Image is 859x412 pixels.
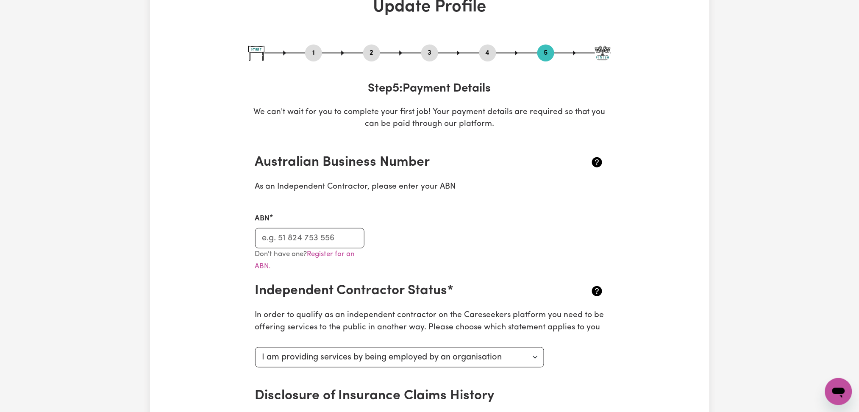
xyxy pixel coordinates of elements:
small: Don't have one? [255,251,355,270]
h2: Disclosure of Insurance Claims History [255,388,546,404]
button: Go to step 5 [537,47,554,58]
button: Go to step 2 [363,47,380,58]
h2: Independent Contractor Status* [255,283,546,299]
a: Register for an ABN. [255,251,355,270]
p: We can't wait for you to complete your first job! Your payment details are required so that you c... [248,106,611,131]
button: Go to step 4 [479,47,496,58]
label: ABN [255,213,270,224]
h2: Australian Business Number [255,154,546,170]
button: Go to step 3 [421,47,438,58]
p: In order to qualify as an independent contractor on the Careseekers platform you need to be offer... [255,309,604,334]
iframe: Button to launch messaging window [825,378,852,405]
button: Go to step 1 [305,47,322,58]
p: As an Independent Contractor, please enter your ABN [255,181,604,193]
input: e.g. 51 824 753 556 [255,228,365,248]
h3: Step 5 : Payment Details [248,82,611,96]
